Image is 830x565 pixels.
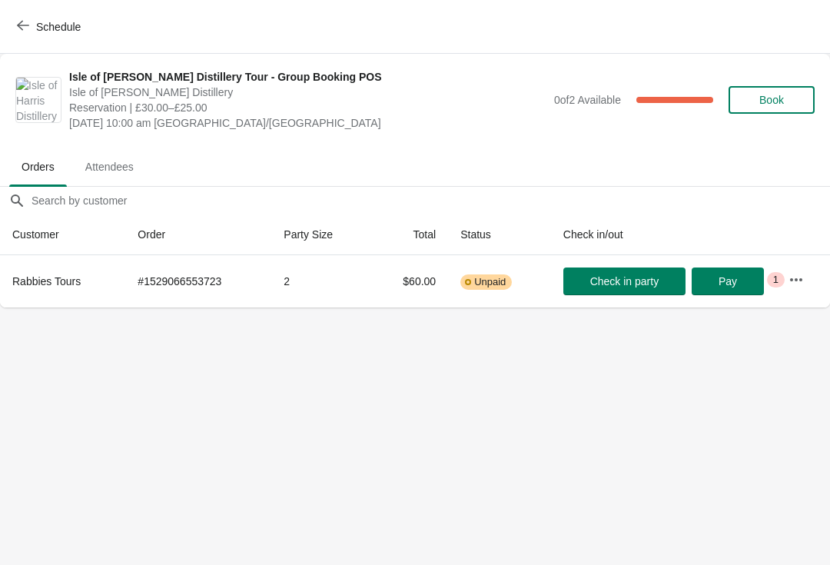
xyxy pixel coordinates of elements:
td: # 1529066553723 [125,255,271,307]
span: Attendees [73,153,146,181]
img: Isle of Harris Distillery Tour - Group Booking POS [16,78,61,122]
button: Schedule [8,13,93,41]
span: 1 [773,274,779,286]
th: Status [448,214,551,255]
th: Order [125,214,271,255]
span: [DATE] 10:00 am [GEOGRAPHIC_DATA]/[GEOGRAPHIC_DATA] [69,115,546,131]
button: Book [729,86,815,114]
span: Rabbies Tours [12,275,81,287]
span: Check in party [590,275,659,287]
span: Schedule [36,21,81,33]
span: Isle of [PERSON_NAME] Distillery [69,85,546,100]
th: Total [370,214,448,255]
input: Search by customer [31,187,830,214]
button: Check in party [563,268,686,295]
th: Check in/out [551,214,776,255]
span: 0 of 2 Available [554,94,621,106]
td: $60.00 [370,255,448,307]
span: Unpaid [474,276,506,288]
span: Orders [9,153,67,181]
button: Pay [692,268,764,295]
span: Pay [719,275,737,287]
th: Party Size [271,214,370,255]
span: Reservation | £30.00–£25.00 [69,100,546,115]
span: Isle of [PERSON_NAME] Distillery Tour - Group Booking POS [69,69,546,85]
td: 2 [271,255,370,307]
span: Book [759,94,784,106]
